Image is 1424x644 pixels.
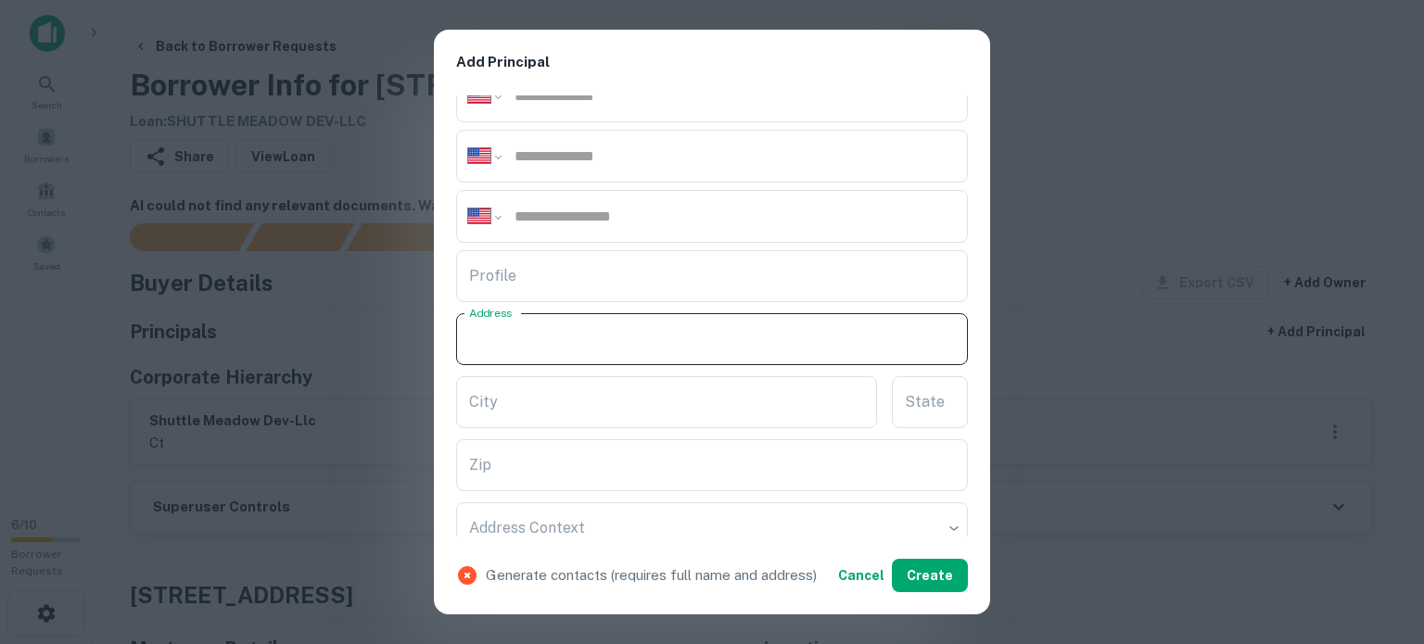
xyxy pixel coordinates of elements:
[1331,496,1424,585] iframe: Chat Widget
[486,564,817,587] p: Generate contacts (requires full name and address)
[892,559,968,592] button: Create
[434,30,990,95] h2: Add Principal
[469,305,512,321] label: Address
[456,502,968,554] div: ​
[831,559,892,592] button: Cancel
